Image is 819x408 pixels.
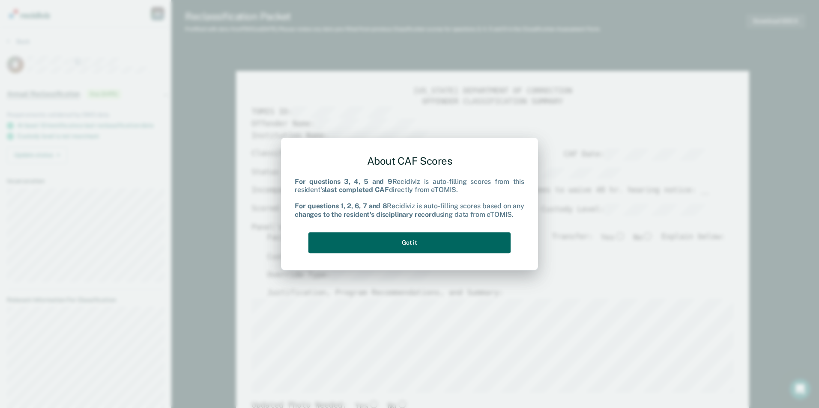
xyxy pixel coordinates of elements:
div: Recidiviz is auto-filling scores from this resident's directly from eTOMIS. Recidiviz is auto-fil... [295,177,524,219]
b: For questions 1, 2, 6, 7 and 8 [295,202,387,210]
b: last completed CAF [325,186,389,194]
b: changes to the resident's disciplinary record [295,210,436,219]
button: Got it [308,232,511,253]
b: For questions 3, 4, 5 and 9 [295,177,392,186]
div: About CAF Scores [295,148,524,174]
